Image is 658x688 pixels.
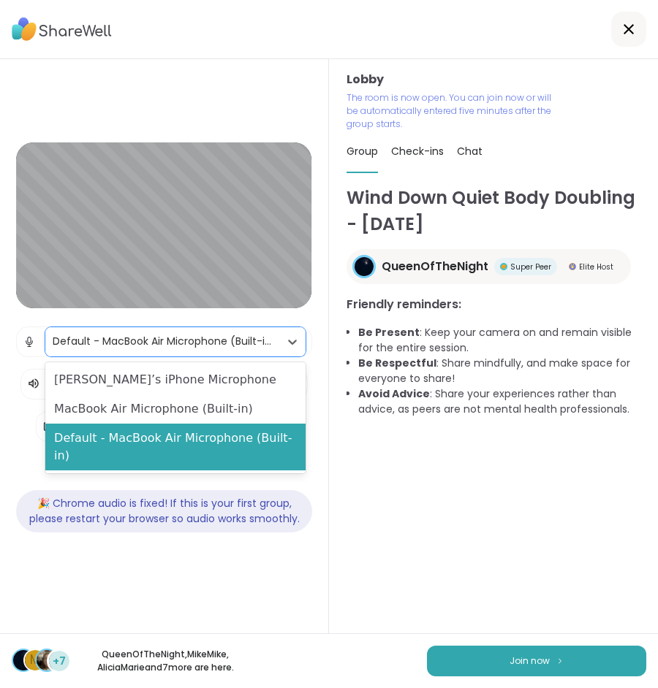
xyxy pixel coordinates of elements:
img: Super Peer [500,263,507,270]
span: Check-ins [391,144,444,158]
span: +7 [53,654,66,669]
span: | [42,327,45,356]
b: Be Respectful [358,356,436,370]
img: AliciaMarie [37,650,57,670]
h3: Friendly reminders: [347,296,640,313]
span: Super Peer [510,261,551,272]
span: QueenOfTheNight [382,258,488,275]
img: Camera [42,412,56,441]
div: Default - MacBook Air Microphone (Built-in) [45,424,305,470]
img: Microphone [23,327,36,356]
span: Elite Host [579,261,613,272]
div: [PERSON_NAME]’s iPhone Microphone [45,365,305,394]
div: MacBook Air Microphone (Built-in) [45,394,305,424]
span: Group [347,144,378,158]
button: Join now [427,646,646,676]
img: ShareWell Logomark [556,657,564,665]
p: The room is now open. You can join now or will be automatically entered five minutes after the gr... [347,91,557,131]
b: Avoid Advice [358,386,430,401]
img: Elite Host [569,263,576,270]
img: QueenOfTheNight [355,257,374,276]
p: QueenOfTheNight , MikeMike , AliciaMarie and 7 more are here. [83,648,247,674]
span: M [30,651,40,670]
h1: Wind Down Quiet Body Doubling - [DATE] [347,185,640,237]
li: : Keep your camera on and remain visible for the entire session. [358,325,640,356]
li: : Share your experiences rather than advice, as peers are not mental health professionals. [358,386,640,417]
div: Default - MacBook Air Microphone (Built-in) [53,334,271,349]
b: Be Present [358,325,420,340]
a: QueenOfTheNightQueenOfTheNightSuper PeerSuper PeerElite HostElite Host [347,249,631,284]
span: Chat [457,144,483,158]
li: : Share mindfully, and make space for everyone to share! [358,356,640,386]
div: 🎉 Chrome audio is fixed! If this is your first group, please restart your browser so audio works ... [16,490,311,532]
h3: Lobby [347,71,640,88]
img: QueenOfTheNight [13,650,34,670]
span: Join now [510,654,550,668]
img: ShareWell Logo [12,12,112,46]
